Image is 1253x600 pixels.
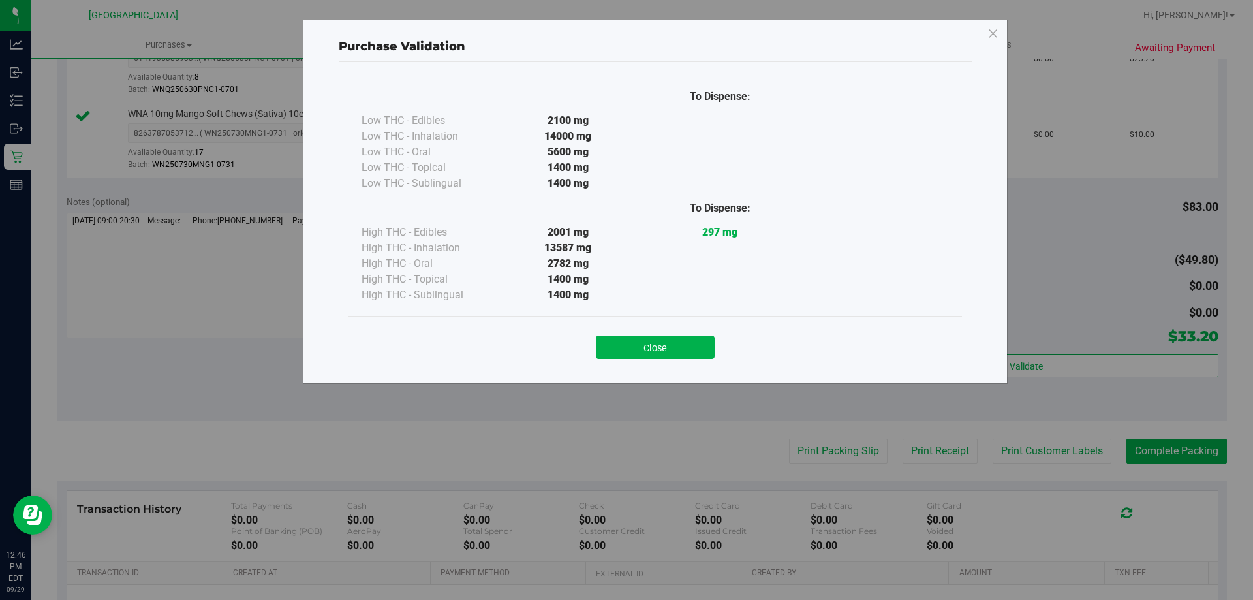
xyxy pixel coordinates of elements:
[492,144,644,160] div: 5600 mg
[492,240,644,256] div: 13587 mg
[362,225,492,240] div: High THC - Edibles
[492,176,644,191] div: 1400 mg
[492,129,644,144] div: 14000 mg
[362,144,492,160] div: Low THC - Oral
[492,272,644,287] div: 1400 mg
[644,89,796,104] div: To Dispense:
[362,272,492,287] div: High THC - Topical
[339,39,465,54] span: Purchase Validation
[362,256,492,272] div: High THC - Oral
[492,113,644,129] div: 2100 mg
[362,176,492,191] div: Low THC - Sublingual
[702,226,737,238] strong: 297 mg
[492,160,644,176] div: 1400 mg
[13,496,52,535] iframe: Resource center
[596,336,715,359] button: Close
[362,160,492,176] div: Low THC - Topical
[362,129,492,144] div: Low THC - Inhalation
[362,287,492,303] div: High THC - Sublingual
[362,240,492,256] div: High THC - Inhalation
[644,200,796,216] div: To Dispense:
[492,256,644,272] div: 2782 mg
[492,225,644,240] div: 2001 mg
[362,113,492,129] div: Low THC - Edibles
[492,287,644,303] div: 1400 mg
